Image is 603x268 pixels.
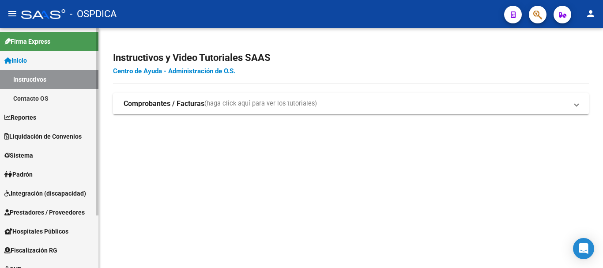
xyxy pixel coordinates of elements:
[4,37,50,46] span: Firma Express
[113,49,589,66] h2: Instructivos y Video Tutoriales SAAS
[113,93,589,114] mat-expansion-panel-header: Comprobantes / Facturas(haga click aquí para ver los tutoriales)
[4,113,36,122] span: Reportes
[585,8,596,19] mat-icon: person
[7,8,18,19] mat-icon: menu
[113,67,235,75] a: Centro de Ayuda - Administración de O.S.
[70,4,117,24] span: - OSPDICA
[4,132,82,141] span: Liquidación de Convenios
[4,208,85,217] span: Prestadores / Proveedores
[4,245,57,255] span: Fiscalización RG
[4,170,33,179] span: Padrón
[4,56,27,65] span: Inicio
[4,226,68,236] span: Hospitales Públicos
[573,238,594,259] div: Open Intercom Messenger
[4,151,33,160] span: Sistema
[4,189,86,198] span: Integración (discapacidad)
[204,99,317,109] span: (haga click aquí para ver los tutoriales)
[124,99,204,109] strong: Comprobantes / Facturas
